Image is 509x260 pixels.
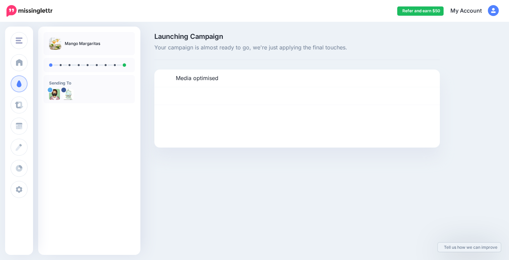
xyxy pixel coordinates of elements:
[176,74,218,83] p: Media optimised
[6,5,52,17] img: Missinglettr
[49,89,60,100] img: mXwErruL-1674.jpg
[397,6,444,16] a: Refer and earn $50
[65,40,100,47] p: Mango Margaritas
[63,89,74,100] img: 239548622_253181613296953_2733591880358692221_n-bsa154131.jpg
[49,80,129,86] h4: Sending To
[154,33,440,40] span: Launching Campaign
[16,37,22,44] img: menu.png
[154,43,440,52] span: Your campaign is almost ready to go, we're just applying the final touches.
[49,37,61,50] img: dca5f4eb11ad29b9e318d23c60751c08_thumb.jpg
[438,243,501,252] a: Tell us how we can improve
[444,3,499,19] a: My Account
